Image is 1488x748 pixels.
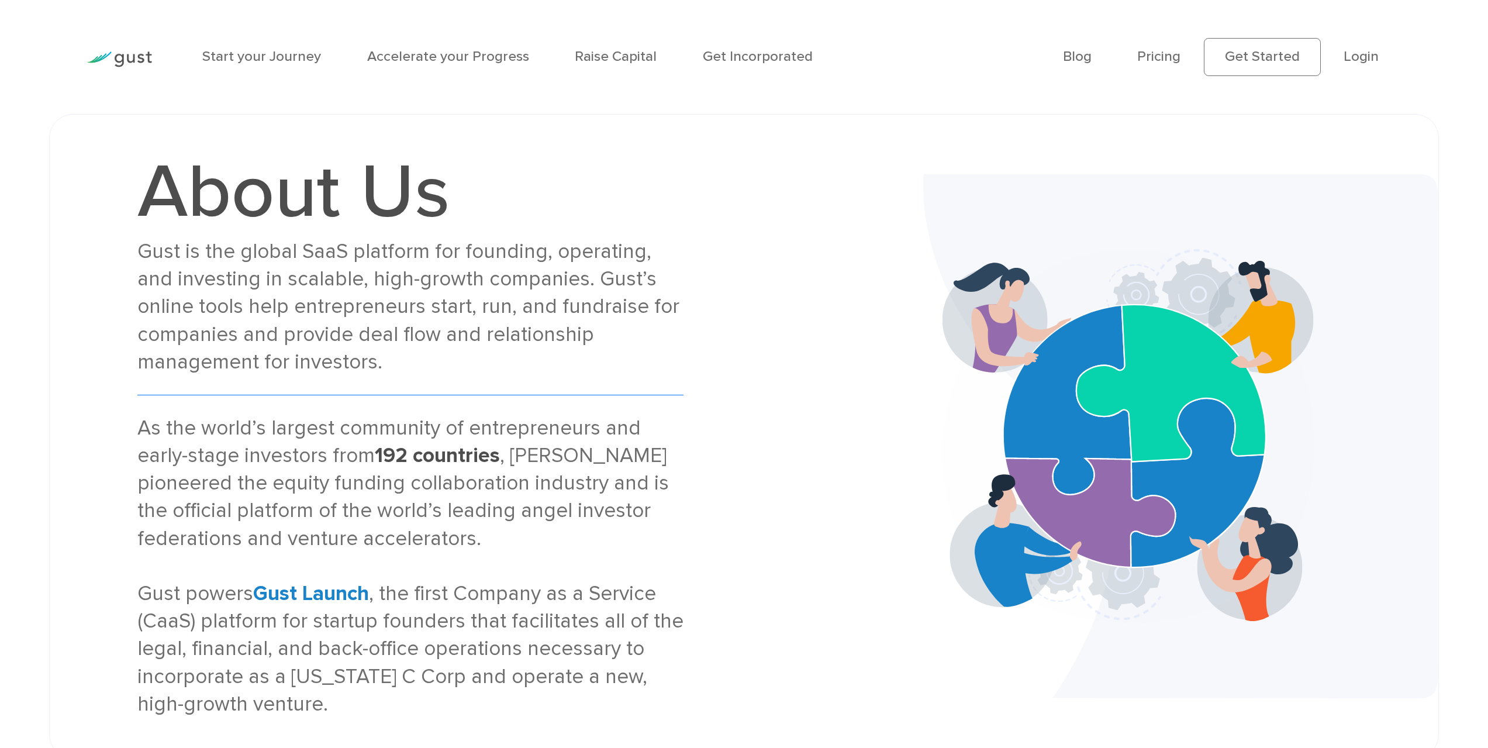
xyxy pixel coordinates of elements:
[137,238,683,376] div: Gust is the global SaaS platform for founding, operating, and investing in scalable, high-growth ...
[575,48,657,65] a: Raise Capital
[137,415,683,718] div: As the world’s largest community of entrepreneurs and early-stage investors from , [PERSON_NAME] ...
[1344,48,1379,65] a: Login
[375,443,500,468] strong: 192 countries
[1137,48,1180,65] a: Pricing
[137,154,683,230] h1: About Us
[703,48,813,65] a: Get Incorporated
[1204,38,1321,75] a: Get Started
[1063,48,1092,65] a: Blog
[202,48,321,65] a: Start your Journey
[253,581,369,606] a: Gust Launch
[923,174,1438,698] img: About Us Banner Bg
[87,51,152,67] img: Gust Logo
[367,48,529,65] a: Accelerate your Progress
